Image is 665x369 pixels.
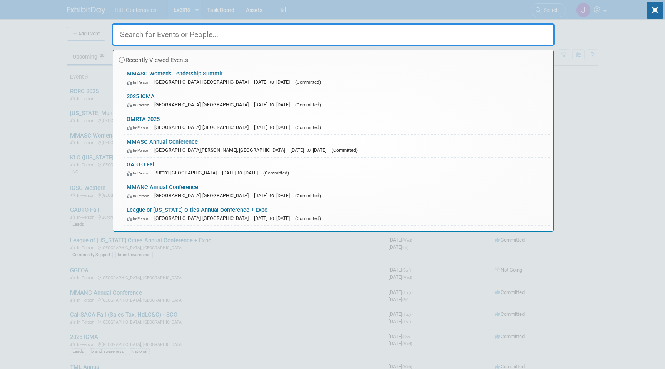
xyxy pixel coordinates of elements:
a: 2025 ICMA In-Person [GEOGRAPHIC_DATA], [GEOGRAPHIC_DATA] [DATE] to [DATE] (Committed) [123,89,550,112]
span: (Committed) [263,170,289,176]
span: In-Person [127,216,153,221]
span: Buford, [GEOGRAPHIC_DATA] [154,170,221,176]
span: [GEOGRAPHIC_DATA], [GEOGRAPHIC_DATA] [154,193,252,198]
span: In-Person [127,125,153,130]
a: MMASC Women's Leadership Summit In-Person [GEOGRAPHIC_DATA], [GEOGRAPHIC_DATA] [DATE] to [DATE] (... [123,67,550,89]
span: [GEOGRAPHIC_DATA][PERSON_NAME], [GEOGRAPHIC_DATA] [154,147,289,153]
span: [GEOGRAPHIC_DATA], [GEOGRAPHIC_DATA] [154,102,252,107]
span: In-Person [127,80,153,85]
span: [GEOGRAPHIC_DATA], [GEOGRAPHIC_DATA] [154,124,252,130]
span: [DATE] to [DATE] [254,124,294,130]
span: [DATE] to [DATE] [254,193,294,198]
a: GABTO Fall In-Person Buford, [GEOGRAPHIC_DATA] [DATE] to [DATE] (Committed) [123,158,550,180]
span: (Committed) [295,216,321,221]
span: (Committed) [295,79,321,85]
span: (Committed) [295,193,321,198]
span: (Committed) [332,148,358,153]
input: Search for Events or People... [112,23,555,46]
a: MMANC Annual Conference In-Person [GEOGRAPHIC_DATA], [GEOGRAPHIC_DATA] [DATE] to [DATE] (Committed) [123,180,550,203]
div: Recently Viewed Events: [117,50,550,67]
span: In-Person [127,102,153,107]
a: League of [US_STATE] Cities Annual Conference + Expo In-Person [GEOGRAPHIC_DATA], [GEOGRAPHIC_DAT... [123,203,550,225]
span: In-Person [127,193,153,198]
a: MMASC Annual Conference In-Person [GEOGRAPHIC_DATA][PERSON_NAME], [GEOGRAPHIC_DATA] [DATE] to [DA... [123,135,550,157]
span: In-Person [127,148,153,153]
span: [DATE] to [DATE] [254,102,294,107]
a: CMRTA 2025 In-Person [GEOGRAPHIC_DATA], [GEOGRAPHIC_DATA] [DATE] to [DATE] (Committed) [123,112,550,134]
span: [DATE] to [DATE] [291,147,330,153]
span: [DATE] to [DATE] [222,170,262,176]
span: (Committed) [295,125,321,130]
span: In-Person [127,171,153,176]
span: [DATE] to [DATE] [254,215,294,221]
span: (Committed) [295,102,321,107]
span: [DATE] to [DATE] [254,79,294,85]
span: [GEOGRAPHIC_DATA], [GEOGRAPHIC_DATA] [154,215,252,221]
span: [GEOGRAPHIC_DATA], [GEOGRAPHIC_DATA] [154,79,252,85]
